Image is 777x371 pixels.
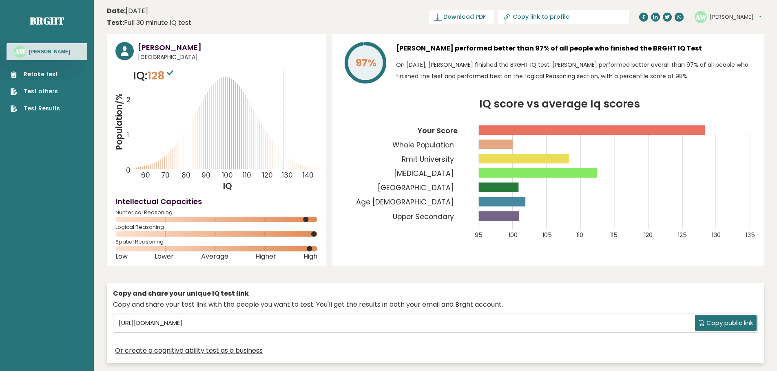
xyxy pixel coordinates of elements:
button: Copy public link [695,315,757,331]
tspan: 135 [746,231,755,239]
tspan: 110 [576,231,583,239]
span: Numerical Reasoning [115,211,317,214]
tspan: 130 [712,231,721,239]
p: On [DATE], [PERSON_NAME] finished the BRGHT IQ test. [PERSON_NAME] performed better overall than ... [396,59,755,82]
text: AW [14,47,26,56]
tspan: 100 [509,231,518,239]
tspan: 115 [611,231,618,239]
span: Higher [255,255,276,258]
a: Or create a cognitive ability test as a business [115,346,263,356]
span: High [303,255,317,258]
tspan: IQ [224,180,232,192]
tspan: 140 [303,170,314,180]
tspan: Upper Secondary [393,212,454,222]
tspan: 95 [475,231,483,239]
span: Logical Reasoning [115,226,317,229]
tspan: 97% [356,56,376,70]
div: Full 30 minute IQ test [107,18,191,28]
button: [PERSON_NAME] [710,13,762,21]
a: Brght [30,14,64,27]
tspan: Population/% [113,93,125,150]
b: Date: [107,6,126,15]
h3: [PERSON_NAME] [29,48,70,55]
p: IQ: [133,68,175,84]
h3: [PERSON_NAME] [138,42,317,53]
tspan: 100 [222,170,233,180]
a: Test Results [11,104,60,113]
tspan: 125 [678,231,687,239]
tspan: 2 [126,95,131,105]
tspan: [GEOGRAPHIC_DATA] [378,183,454,193]
h4: Intellectual Capacities [115,196,317,207]
text: AW [695,12,707,21]
a: Test others [11,87,60,96]
tspan: IQ score vs average Iq scores [479,96,640,111]
tspan: 60 [141,170,150,180]
span: Lower [155,255,174,258]
tspan: 80 [182,170,190,180]
span: [GEOGRAPHIC_DATA] [138,53,317,61]
a: Retake test [11,70,60,79]
tspan: 120 [262,170,273,180]
tspan: 105 [542,231,552,239]
div: Copy and share your unique IQ test link [113,289,758,299]
span: 128 [148,68,175,83]
time: [DATE] [107,6,148,16]
tspan: 110 [243,170,251,180]
tspan: Age [DEMOGRAPHIC_DATA] [356,198,454,207]
tspan: 90 [201,170,210,180]
tspan: Rmit University [402,154,454,164]
span: Average [201,255,228,258]
tspan: 1 [127,130,129,140]
b: Test: [107,18,124,27]
tspan: Whole Population [392,140,454,150]
tspan: 120 [644,231,653,239]
h3: [PERSON_NAME] performed better than 97% of all people who finished the BRGHT IQ Test [396,42,755,55]
span: Low [115,255,128,258]
span: Copy public link [706,318,753,328]
span: Spatial Reasoning [115,240,317,244]
tspan: 70 [161,170,170,180]
span: Download PDF [443,13,486,21]
tspan: 130 [282,170,293,180]
a: Download PDF [429,10,494,24]
div: Copy and share your test link with the people you want to test. You'll get the results in both yo... [113,300,758,310]
tspan: [MEDICAL_DATA] [394,169,454,178]
tspan: Your Score [417,126,458,136]
tspan: 0 [126,165,131,175]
